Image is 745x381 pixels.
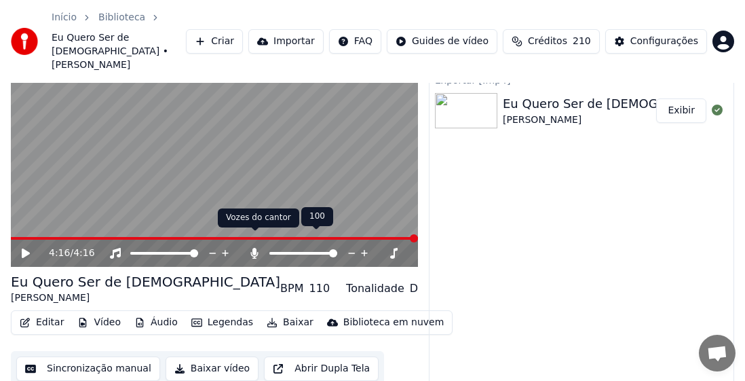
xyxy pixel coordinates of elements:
[605,29,707,54] button: Configurações
[11,28,38,55] img: youka
[309,280,330,297] div: 110
[11,272,280,291] div: Eu Quero Ser de [DEMOGRAPHIC_DATA]
[248,29,324,54] button: Importar
[261,313,319,332] button: Baixar
[264,357,379,381] button: Abrir Dupla Tela
[387,29,497,54] button: Guides de vídeo
[218,208,299,228] div: Vozes do cantor
[656,98,706,123] button: Exibir
[72,313,126,332] button: Vídeo
[410,280,418,297] div: D
[186,29,243,54] button: Criar
[14,313,69,332] button: Editar
[573,35,591,48] span: 210
[503,94,745,113] div: Eu Quero Ser de [DEMOGRAPHIC_DATA]
[11,291,280,305] div: [PERSON_NAME]
[280,280,303,297] div: BPM
[49,247,81,260] div: /
[346,280,404,297] div: Tonalidade
[129,313,183,332] button: Áudio
[98,11,145,24] a: Biblioteca
[16,357,160,381] button: Sincronização manual
[52,31,186,72] span: Eu Quero Ser de [DEMOGRAPHIC_DATA] • [PERSON_NAME]
[301,207,333,226] div: 100
[503,29,600,54] button: Créditos210
[630,35,698,48] div: Configurações
[73,247,94,260] span: 4:16
[52,11,77,24] a: Início
[166,357,259,381] button: Baixar vídeo
[49,247,70,260] span: 4:16
[503,113,745,127] div: [PERSON_NAME]
[186,313,259,332] button: Legendas
[699,335,736,371] a: Bate-papo aberto
[528,35,567,48] span: Créditos
[329,29,381,54] button: FAQ
[343,316,444,329] div: Biblioteca em nuvem
[52,11,186,72] nav: breadcrumb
